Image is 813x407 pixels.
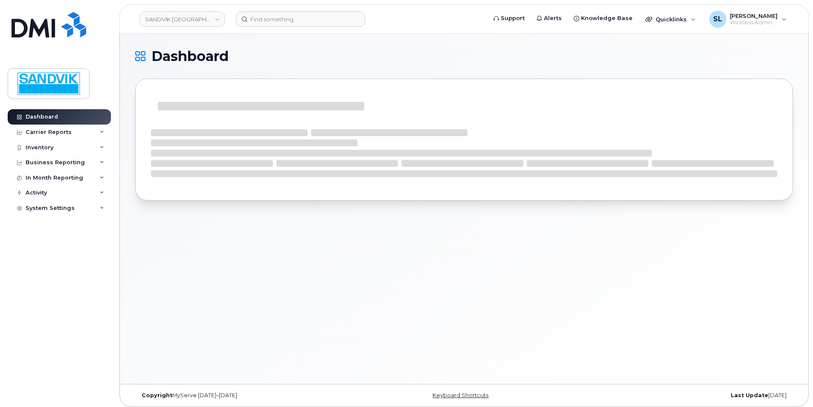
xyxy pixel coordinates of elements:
[151,50,229,63] span: Dashboard
[574,392,793,399] div: [DATE]
[433,392,488,398] a: Keyboard Shortcuts
[142,392,172,398] strong: Copyright
[135,392,354,399] div: MyServe [DATE]–[DATE]
[731,392,768,398] strong: Last Update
